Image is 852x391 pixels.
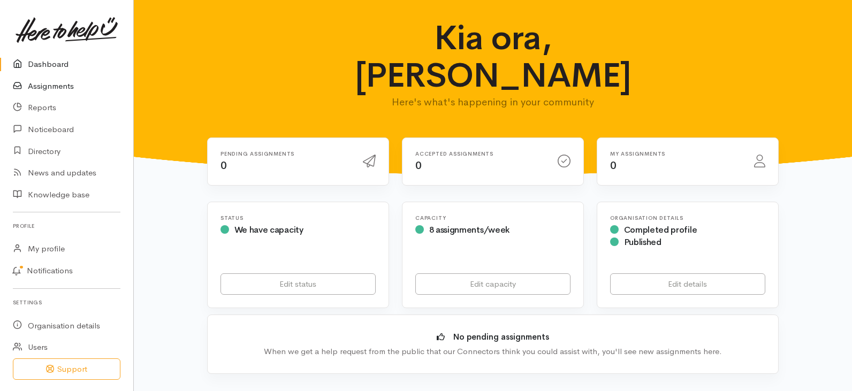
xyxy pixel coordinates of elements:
a: Edit details [610,273,765,295]
span: 0 [220,159,227,172]
p: Here's what's happening in your community [326,95,660,110]
span: We have capacity [234,224,303,235]
h6: Organisation Details [610,215,765,221]
h6: Status [220,215,376,221]
div: When we get a help request from the public that our Connectors think you could assist with, you'l... [224,346,762,358]
button: Support [13,358,120,380]
h6: Profile [13,219,120,233]
a: Edit capacity [415,273,570,295]
h6: Pending assignments [220,151,350,157]
span: Completed profile [624,224,697,235]
span: Published [624,236,661,248]
h6: Accepted assignments [415,151,545,157]
span: 8 assignments/week [429,224,509,235]
h6: My assignments [610,151,741,157]
a: Edit status [220,273,376,295]
span: 0 [415,159,422,172]
h6: Capacity [415,215,570,221]
b: No pending assignments [453,332,549,342]
span: 0 [610,159,617,172]
h6: Settings [13,295,120,310]
h1: Kia ora, [PERSON_NAME] [326,19,660,95]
